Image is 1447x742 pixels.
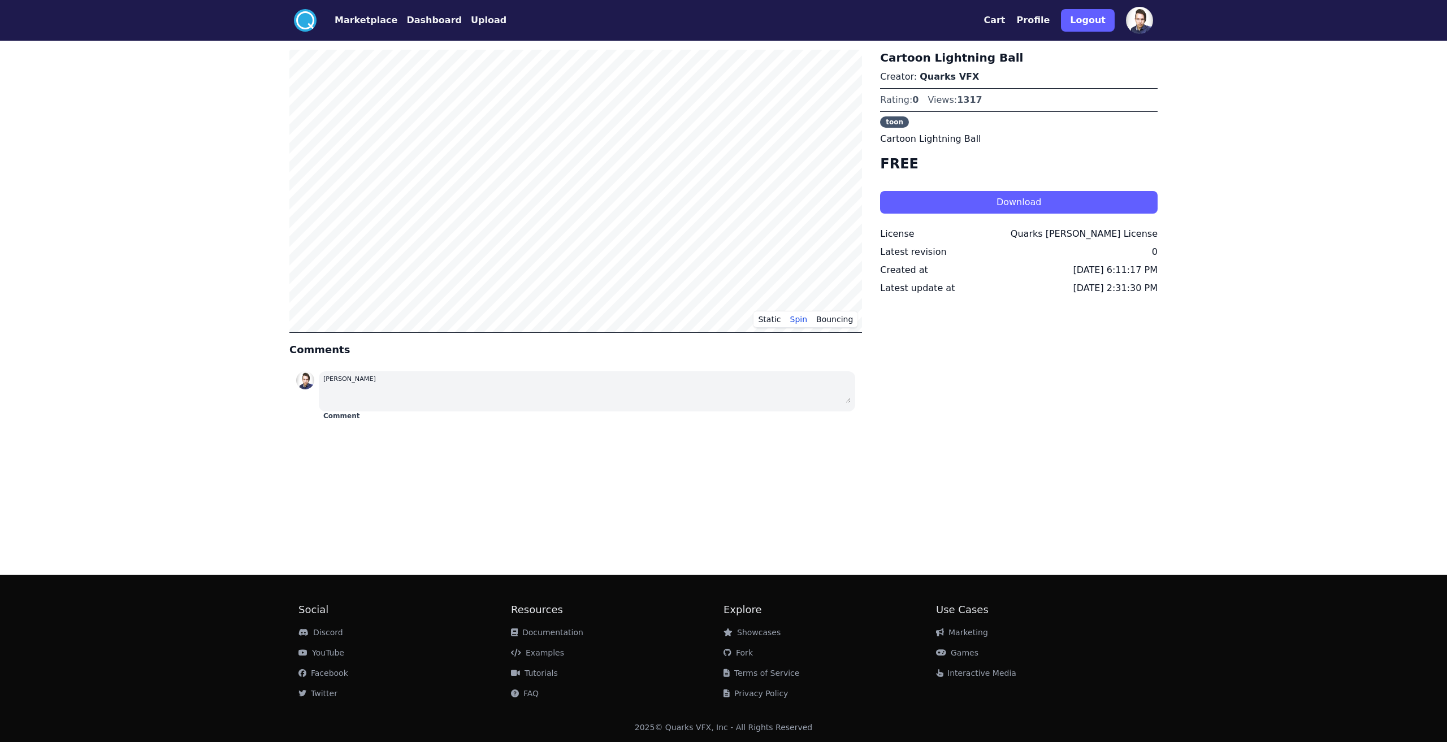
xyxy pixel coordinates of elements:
[1152,245,1158,259] div: 0
[723,669,799,678] a: Terms of Service
[406,14,462,27] button: Dashboard
[511,602,723,618] h2: Resources
[323,411,359,420] button: Comment
[298,689,337,698] a: Twitter
[511,628,583,637] a: Documentation
[323,375,376,383] small: [PERSON_NAME]
[1126,7,1153,34] img: profile
[296,371,314,389] img: profile
[936,669,1016,678] a: Interactive Media
[1017,14,1050,27] button: Profile
[880,263,928,277] div: Created at
[511,648,564,657] a: Examples
[880,132,1158,146] p: Cartoon Lightning Ball
[957,94,982,105] span: 1317
[298,602,511,618] h2: Social
[1073,281,1158,295] div: [DATE] 2:31:30 PM
[335,14,397,27] button: Marketplace
[723,602,936,618] h2: Explore
[928,93,982,107] div: Views:
[298,648,344,657] a: YouTube
[397,14,462,27] a: Dashboard
[936,648,978,657] a: Games
[753,311,785,328] button: Static
[511,689,539,698] a: FAQ
[880,50,1158,66] h3: Cartoon Lightning Ball
[1011,227,1158,241] div: Quarks [PERSON_NAME] License
[289,342,862,358] h4: Comments
[1061,5,1115,36] a: Logout
[880,245,946,259] div: Latest revision
[984,14,1005,27] button: Cart
[1073,263,1158,277] div: [DATE] 6:11:17 PM
[912,94,919,105] span: 0
[723,648,753,657] a: Fork
[298,669,348,678] a: Facebook
[812,311,857,328] button: Bouncing
[786,311,812,328] button: Spin
[880,155,1158,173] h4: FREE
[1061,9,1115,32] button: Logout
[936,602,1149,618] h2: Use Cases
[298,628,343,637] a: Discord
[880,191,1158,214] button: Download
[635,722,813,733] div: 2025 © Quarks VFX, Inc - All Rights Reserved
[317,14,397,27] a: Marketplace
[880,227,914,241] div: License
[723,628,781,637] a: Showcases
[880,93,919,107] div: Rating:
[471,14,506,27] button: Upload
[511,669,558,678] a: Tutorials
[920,71,979,82] a: Quarks VFX
[462,14,506,27] a: Upload
[880,116,909,128] span: toon
[723,689,788,698] a: Privacy Policy
[936,628,988,637] a: Marketing
[880,281,955,295] div: Latest update at
[880,70,1158,84] p: Creator:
